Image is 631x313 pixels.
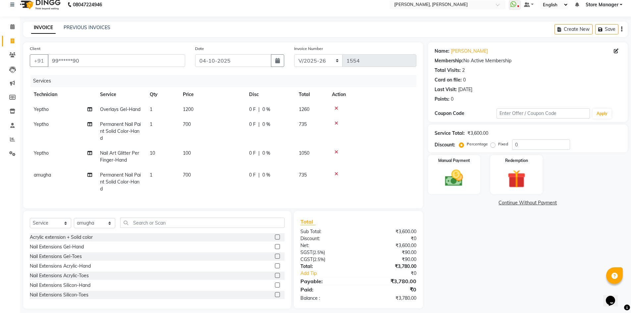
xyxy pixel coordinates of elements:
div: 0 [463,77,466,83]
div: ₹0 [358,286,421,293]
span: 2.5% [314,250,324,255]
span: | [258,172,260,179]
span: Yeptho [34,121,49,127]
div: Membership: [435,57,463,64]
div: Discount: [435,141,455,148]
span: SGST [300,249,312,255]
span: 1 [150,106,152,112]
span: | [258,150,260,157]
div: ₹3,780.00 [358,295,421,302]
span: 700 [183,121,191,127]
th: Total [295,87,328,102]
div: 2 [462,67,465,74]
div: Sub Total: [295,228,358,235]
span: 735 [299,172,307,178]
label: Client [30,46,40,52]
span: Nail Art Glitter Per Finger-Hand [100,150,139,163]
th: Qty [146,87,179,102]
div: ₹3,780.00 [358,263,421,270]
div: Service Total: [435,130,465,137]
span: 700 [183,172,191,178]
span: Total [300,218,316,225]
span: 1200 [183,106,193,112]
span: Permanent Nail Paint Solid Color-Hand [100,121,141,141]
span: amugha [34,172,51,178]
label: Date [195,46,204,52]
div: ₹90.00 [358,249,421,256]
div: Discount: [295,235,358,242]
span: Permanent Nail Paint Solid Color-Hand [100,172,141,192]
label: Manual Payment [438,158,470,164]
input: Search by Name/Mobile/Email/Code [48,54,185,67]
span: 2.5% [314,257,324,262]
iframe: chat widget [603,287,624,306]
th: Service [96,87,146,102]
div: ₹3,600.00 [358,228,421,235]
span: 0 F [249,121,256,128]
span: 10 [150,150,155,156]
label: Percentage [467,141,488,147]
div: ₹90.00 [358,256,421,263]
div: Paid: [295,286,358,293]
div: Coupon Code [435,110,497,117]
span: CGST [300,256,313,262]
div: Nail Extensions Acrylic-Hand [30,263,91,270]
a: [PERSON_NAME] [451,48,488,55]
div: ₹3,600.00 [358,242,421,249]
div: Acrylic extension + Solid color [30,234,93,241]
div: Balance : [295,295,358,302]
span: 0 F [249,172,256,179]
span: 0 % [262,172,270,179]
div: Total: [295,263,358,270]
div: Payable: [295,277,358,285]
div: Nail Extensions Silicon-Hand [30,282,90,289]
div: Nail Extensions Acrylic-Toes [30,272,89,279]
span: 100 [183,150,191,156]
div: No Active Membership [435,57,621,64]
div: ₹0 [369,270,421,277]
span: 0 F [249,150,256,157]
div: ₹3,600.00 [467,130,488,137]
span: 0 % [262,106,270,113]
label: Redemption [505,158,528,164]
input: Enter Offer / Coupon Code [497,108,590,119]
div: ( ) [295,256,358,263]
span: 735 [299,121,307,127]
div: Total Visits: [435,67,461,74]
span: 0 % [262,150,270,157]
span: 1260 [299,106,309,112]
div: ₹0 [358,235,421,242]
th: Price [179,87,245,102]
div: Last Visit: [435,86,457,93]
a: Add Tip [295,270,369,277]
div: 0 [451,96,453,103]
div: Net: [295,242,358,249]
span: Yeptho [34,106,49,112]
label: Invoice Number [294,46,323,52]
input: Search or Scan [120,218,285,228]
div: ₹3,780.00 [358,277,421,285]
div: Name: [435,48,449,55]
span: | [258,121,260,128]
img: _gift.svg [502,168,531,190]
div: Card on file: [435,77,462,83]
span: 1050 [299,150,309,156]
span: Store Manager [586,1,618,8]
button: Save [595,24,618,34]
div: Nail Extensions Gel-Toes [30,253,82,260]
th: Technician [30,87,96,102]
span: Yeptho [34,150,49,156]
button: Apply [593,109,611,119]
span: 1 [150,121,152,127]
div: Nail Extensions Silicon-Toes [30,291,88,298]
a: INVOICE [31,22,56,34]
a: Continue Without Payment [429,199,626,206]
div: [DATE] [458,86,472,93]
span: 1 [150,172,152,178]
div: Points: [435,96,449,103]
span: 0 F [249,106,256,113]
img: _cash.svg [439,168,469,188]
button: Create New [554,24,593,34]
div: Services [30,75,421,87]
a: PREVIOUS INVOICES [64,25,110,30]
